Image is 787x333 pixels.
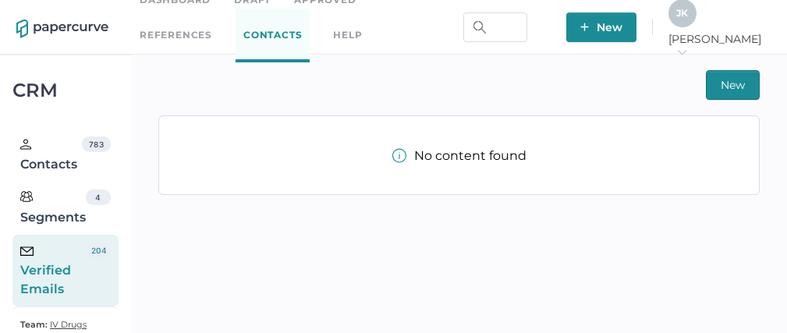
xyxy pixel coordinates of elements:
button: New [706,70,760,100]
img: email-icon-black.c777dcea.svg [20,246,34,256]
div: 4 [86,190,111,205]
img: papercurve-logo-colour.7244d18c.svg [16,19,108,38]
div: Segments [20,190,86,227]
div: help [333,27,362,44]
div: Contacts [20,136,82,174]
span: IV Drugs [50,319,87,330]
i: arrow_right [676,47,687,58]
span: J K [676,7,688,19]
input: Search Workspace [463,12,527,42]
div: CRM [12,83,119,97]
img: segments.b9481e3d.svg [20,190,33,203]
span: New [721,71,745,99]
img: plus-white.e19ec114.svg [580,23,589,31]
a: References [140,27,212,44]
button: New [566,12,636,42]
img: search.bf03fe8b.svg [473,21,486,34]
div: No content found [392,148,526,163]
img: info-tooltip-active.a952ecf1.svg [392,148,406,163]
div: 783 [82,136,111,152]
span: [PERSON_NAME] [668,32,771,60]
div: 204 [87,243,112,258]
a: Contacts [236,9,310,62]
span: New [580,12,622,42]
img: person.20a629c4.svg [20,139,31,150]
div: Verified Emails [20,243,87,299]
